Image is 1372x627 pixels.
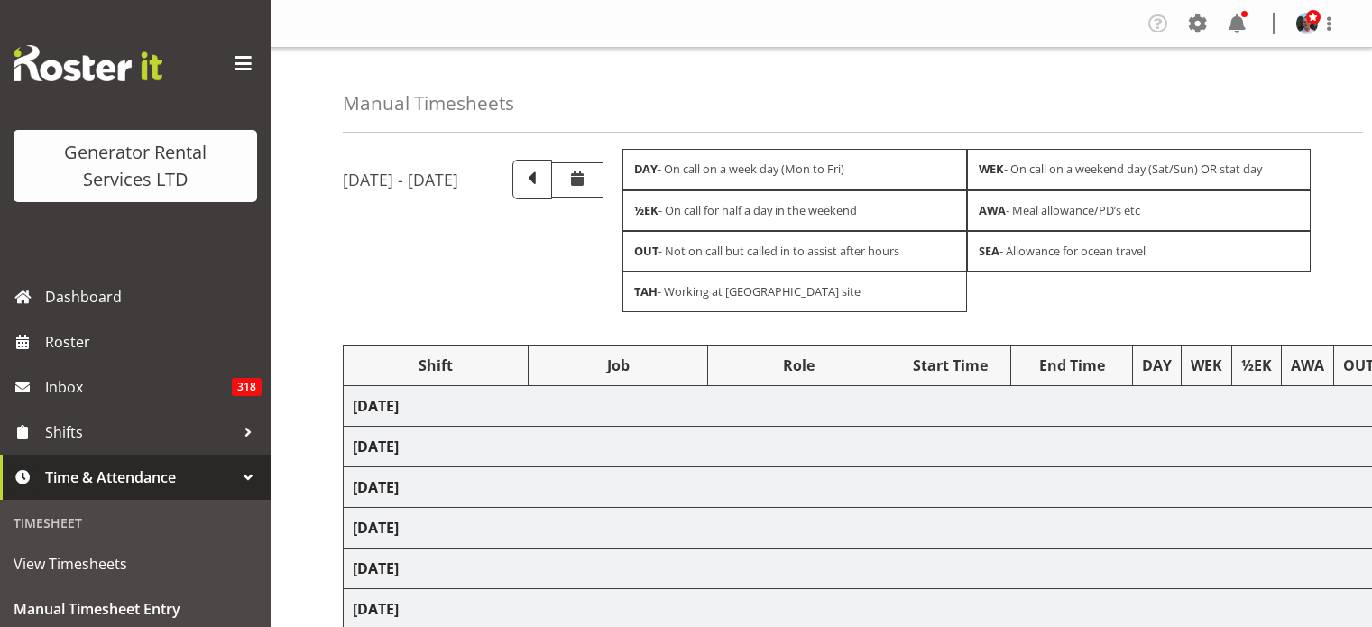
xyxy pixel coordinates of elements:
img: Rosterit website logo [14,45,162,81]
strong: DAY [634,161,658,177]
div: - Working at [GEOGRAPHIC_DATA] site [622,272,967,312]
div: Job [538,355,697,376]
div: Role [717,355,879,376]
strong: ½EK [634,202,658,218]
div: - On call for half a day in the weekend [622,190,967,231]
a: View Timesheets [5,541,266,586]
span: Time & Attendance [45,464,235,491]
span: 318 [232,378,262,396]
span: Inbox [45,373,232,401]
h5: [DATE] - [DATE] [343,170,458,189]
div: Shift [353,355,519,376]
div: ½EK [1241,355,1272,376]
div: - Allowance for ocean travel [967,231,1312,272]
strong: OUT [634,243,658,259]
div: - On call on a weekend day (Sat/Sun) OR stat day [967,149,1312,189]
span: Manual Timesheet Entry [14,595,257,622]
strong: TAH [634,283,658,300]
div: WEK [1191,355,1222,376]
span: Dashboard [45,283,262,310]
strong: SEA [979,243,999,259]
strong: WEK [979,161,1004,177]
span: View Timesheets [14,550,257,577]
div: Timesheet [5,504,266,541]
div: - On call on a week day (Mon to Fri) [622,149,967,189]
span: Shifts [45,419,235,446]
div: - Meal allowance/PD’s etc [967,190,1312,231]
div: Generator Rental Services LTD [32,139,239,193]
div: Start Time [898,355,1001,376]
div: DAY [1142,355,1172,376]
span: Roster [45,328,262,355]
div: End Time [1020,355,1123,376]
h4: Manual Timesheets [343,93,514,114]
div: AWA [1291,355,1324,376]
img: jacques-engelbrecht1e891c9ce5a0e1434353ba6e107c632d.png [1296,13,1318,34]
strong: AWA [979,202,1006,218]
div: - Not on call but called in to assist after hours [622,231,967,272]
